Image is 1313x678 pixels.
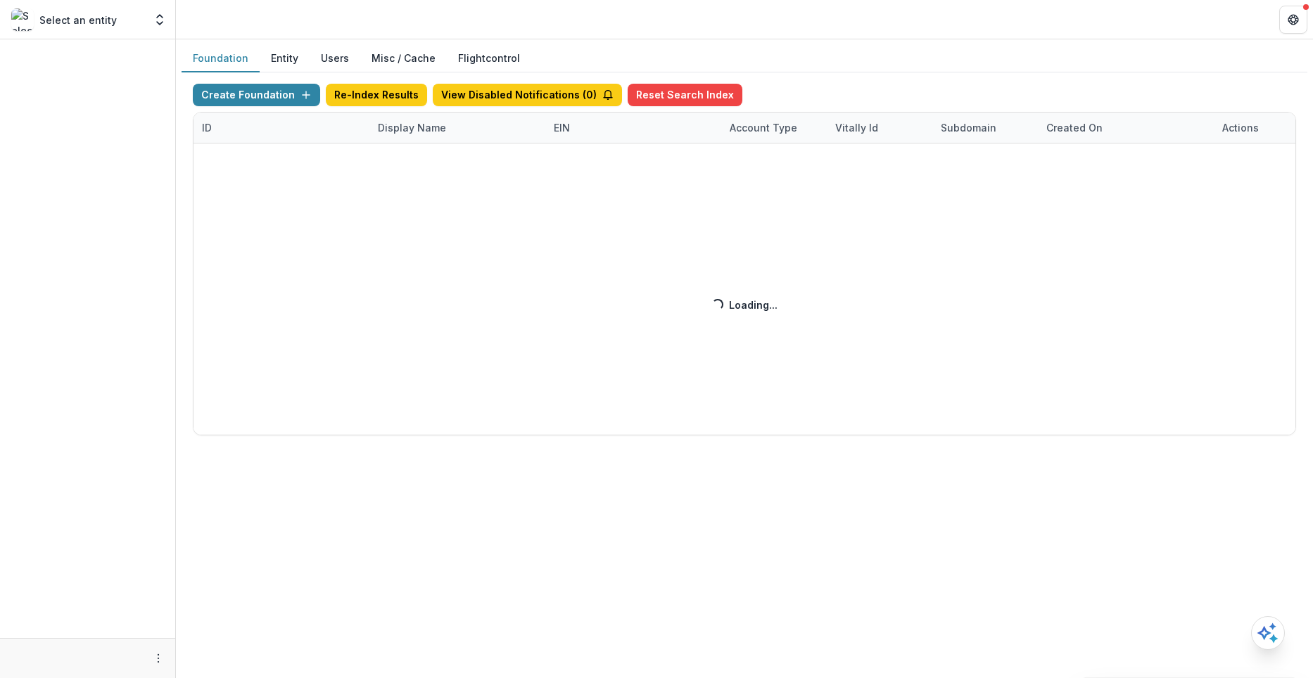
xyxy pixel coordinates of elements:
button: Entity [260,45,310,72]
button: Foundation [182,45,260,72]
button: Open entity switcher [150,6,170,34]
p: Select an entity [39,13,117,27]
button: Get Help [1279,6,1307,34]
button: Misc / Cache [360,45,447,72]
a: Flightcontrol [458,51,520,65]
button: Users [310,45,360,72]
button: Open AI Assistant [1251,616,1285,650]
img: Select an entity [11,8,34,31]
button: More [150,650,167,667]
